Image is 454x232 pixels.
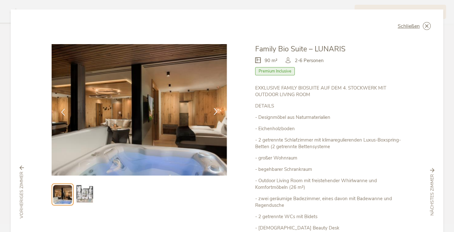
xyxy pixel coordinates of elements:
span: Premium Inclusive [255,67,295,75]
p: - Outdoor Living Room mit freistehender Whirlwanne und Komfortmöbeln (26 m²) [255,177,402,191]
p: - Eichenholzboden [255,125,402,132]
span: 90 m² [265,57,277,64]
p: - zwei geräumige Badezimmer, eines davon mit Badewanne und Regendusche [255,195,402,209]
img: Preview [53,185,72,204]
p: - großer Wohnraum [255,155,402,161]
span: Schließen [398,24,420,29]
p: - 2 getrennte WCs mit Bidets [255,213,402,220]
p: DETAILS [255,103,402,109]
img: Family Bio Suite – LUNARIS [52,44,227,176]
span: nächstes Zimmer [429,174,435,216]
p: - 2 getrennte Schlafzimmer mit klimaregulierenden Luxus-Boxspring-Betten (2 getrennte Bettensysteme [255,137,402,150]
span: 2-6 Personen [295,57,324,64]
p: - Designmöbel aus Naturmaterialien [255,114,402,121]
span: Family Bio Suite – LUNARIS [255,44,345,54]
p: EXKLUSIVE FAMILY BIOSUITE AUF DEM 4. STOCKWERK MIT OUTDOOR LIVING ROOM [255,85,402,98]
span: vorheriges Zimmer [19,171,25,218]
img: Preview [75,184,95,205]
p: - begehbarer Schrankraum [255,166,402,173]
